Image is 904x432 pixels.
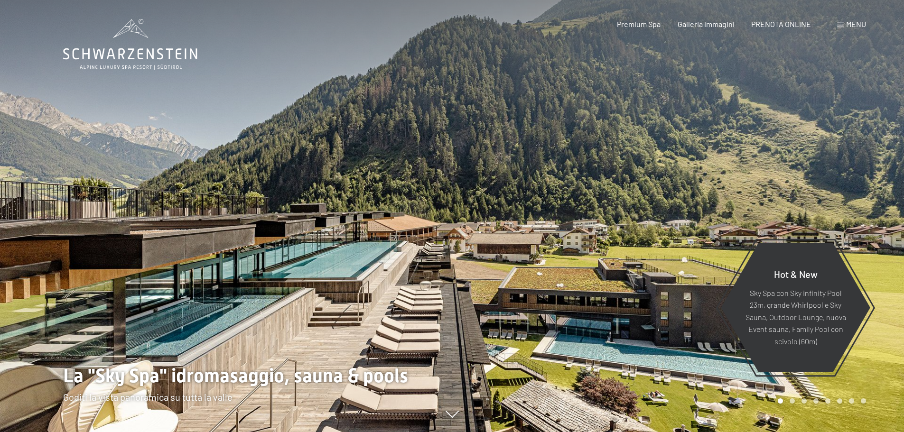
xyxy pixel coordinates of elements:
div: Carousel Page 3 [801,398,807,404]
div: Carousel Page 4 [813,398,819,404]
div: Carousel Pagination [774,398,866,404]
div: Carousel Page 2 [790,398,795,404]
div: Carousel Page 5 [825,398,830,404]
a: Hot & New Sky Spa con Sky infinity Pool 23m, grande Whirlpool e Sky Sauna, Outdoor Lounge, nuova ... [720,242,871,373]
span: Hot & New [774,268,818,279]
a: Galleria immagini [678,19,735,28]
div: Carousel Page 6 [837,398,842,404]
div: Carousel Page 7 [849,398,854,404]
a: Premium Spa [617,19,661,28]
a: PRENOTA ONLINE [751,19,811,28]
div: Carousel Page 1 (Current Slide) [778,398,783,404]
p: Sky Spa con Sky infinity Pool 23m, grande Whirlpool e Sky Sauna, Outdoor Lounge, nuova Event saun... [744,286,847,347]
span: Menu [846,19,866,28]
div: Carousel Page 8 [861,398,866,404]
